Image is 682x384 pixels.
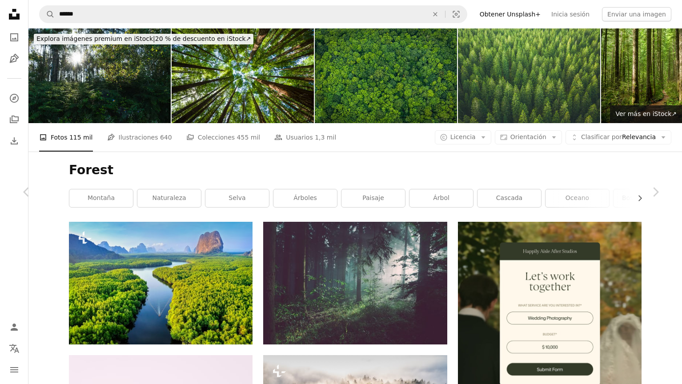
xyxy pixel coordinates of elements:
img: Bosque verde follaje vista aérea arbolado dosel de árboles fondo de la naturaleza [315,28,457,123]
span: Ver más en iStock ↗ [615,110,677,117]
a: árboles [273,189,337,207]
button: Licencia [435,130,491,144]
img: Vista aérea de la bahía de Phang Nga con montañas al amanecer en Tailandia. [69,222,253,344]
button: Idioma [5,340,23,357]
span: 455 mil [237,132,261,142]
span: Relevancia [581,133,656,142]
a: Fotos [5,28,23,46]
a: Explora imágenes premium en iStock|20 % de descuento en iStock↗ [28,28,259,50]
a: Ver más en iStock↗ [610,105,682,123]
a: Obtener Unsplash+ [474,7,546,21]
span: Explora imágenes premium en iStock | [36,35,155,42]
button: Clasificar porRelevancia [566,130,671,144]
a: árboles en el bosque con rayos de sol [263,279,447,287]
img: árboles en el bosque con rayos de sol [263,222,447,344]
a: Ilustraciones 640 [107,123,172,152]
button: Orientación [495,130,562,144]
span: Orientación [510,133,546,140]
h1: Forest [69,162,642,178]
a: Usuarios 1,3 mil [274,123,336,152]
a: Bosque oscuro [614,189,677,207]
a: montaña [69,189,133,207]
form: Encuentra imágenes en todo el sitio [39,5,467,23]
img: arboles y cielo [172,28,314,123]
a: Oceano [546,189,609,207]
img: Nature [28,28,171,123]
a: Ilustraciones [5,50,23,68]
span: 640 [160,132,172,142]
a: paisaje [341,189,405,207]
img: Bosque Verde [458,28,600,123]
a: naturaleza [137,189,201,207]
a: cascada [477,189,541,207]
a: Siguiente [629,149,682,235]
a: Iniciar sesión / Registrarse [5,318,23,336]
button: Buscar en Unsplash [40,6,55,23]
a: Vista aérea de la bahía de Phang Nga con montañas al amanecer en Tailandia. [69,279,253,287]
span: Licencia [450,133,476,140]
button: Borrar [425,6,445,23]
a: Inicia sesión [546,7,595,21]
a: selva [205,189,269,207]
span: 1,3 mil [315,132,336,142]
button: Búsqueda visual [445,6,467,23]
span: 20 % de descuento en iStock ↗ [36,35,251,42]
a: árbol [409,189,473,207]
a: Colecciones [5,111,23,128]
span: Clasificar por [581,133,622,140]
a: Explorar [5,89,23,107]
button: Menú [5,361,23,379]
a: Colecciones 455 mil [186,123,261,152]
a: Historial de descargas [5,132,23,150]
button: Enviar una imagen [602,7,671,21]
